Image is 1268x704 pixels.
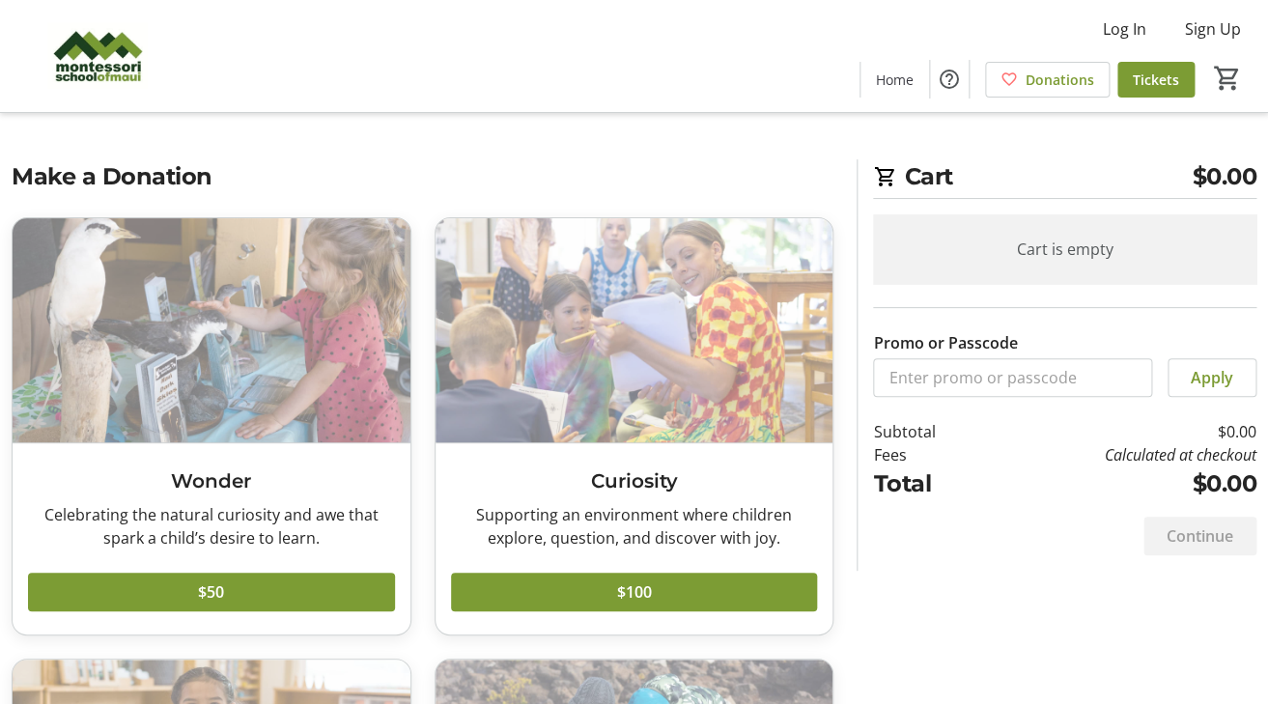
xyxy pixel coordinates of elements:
[28,503,395,549] div: Celebrating the natural curiosity and awe that spark a child’s desire to learn.
[984,420,1256,443] td: $0.00
[873,214,1256,284] div: Cart is empty
[873,466,984,501] td: Total
[984,466,1256,501] td: $0.00
[930,60,969,99] button: Help
[860,62,929,98] a: Home
[436,218,833,442] img: Curiosity
[28,573,395,611] button: $50
[13,218,410,442] img: Wonder
[1191,366,1233,389] span: Apply
[1169,14,1256,44] button: Sign Up
[1185,17,1241,41] span: Sign Up
[1103,17,1146,41] span: Log In
[198,580,224,604] span: $50
[1133,70,1179,90] span: Tickets
[12,159,833,194] h2: Make a Donation
[451,503,818,549] div: Supporting an environment where children explore, question, and discover with joy.
[1192,159,1256,194] span: $0.00
[28,466,395,495] h3: Wonder
[873,443,984,466] td: Fees
[451,573,818,611] button: $100
[985,62,1110,98] a: Donations
[873,358,1152,397] input: Enter promo or passcode
[984,443,1256,466] td: Calculated at checkout
[1168,358,1256,397] button: Apply
[1117,62,1195,98] a: Tickets
[616,580,651,604] span: $100
[451,466,818,495] h3: Curiosity
[873,420,984,443] td: Subtotal
[873,159,1256,199] h2: Cart
[12,8,183,104] img: Montessori School of Maui's Logo
[1210,61,1245,96] button: Cart
[1026,70,1094,90] span: Donations
[1087,14,1162,44] button: Log In
[876,70,914,90] span: Home
[873,331,1017,354] label: Promo or Passcode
